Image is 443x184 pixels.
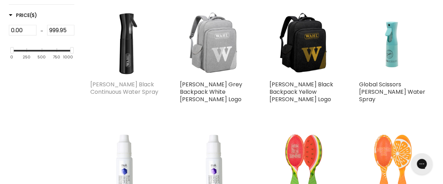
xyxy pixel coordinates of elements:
h3: Price($) [9,12,37,19]
a: Global Scissors Tiffani Water Spray [359,9,427,77]
span: Price [9,12,37,19]
img: Global Scissors Tiffani Water Spray [360,9,425,77]
img: Wahl Black Continuous Water Spray [90,9,159,77]
a: [PERSON_NAME] Black Backpack Yellow [PERSON_NAME] Logo [269,80,333,103]
a: [PERSON_NAME] Grey Backpack White [PERSON_NAME] Logo [180,80,242,103]
img: Wahl Black Backpack Yellow Wahl Logo [269,9,338,77]
span: ($) [30,12,37,19]
div: 0 [10,54,13,59]
iframe: Gorgias live chat messenger [408,151,436,177]
div: 750 [53,54,60,59]
a: [PERSON_NAME] Black Continuous Water Spray [90,80,158,96]
div: 500 [38,54,46,59]
a: Global Scissors [PERSON_NAME] Water Spray [359,80,425,103]
div: 250 [23,54,30,59]
input: Min Price [9,25,36,35]
img: Wahl Grey Backpack White Wahl Logo [180,9,248,77]
div: - [36,25,47,38]
div: 1000 [63,54,73,59]
input: Max Price [47,25,75,35]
